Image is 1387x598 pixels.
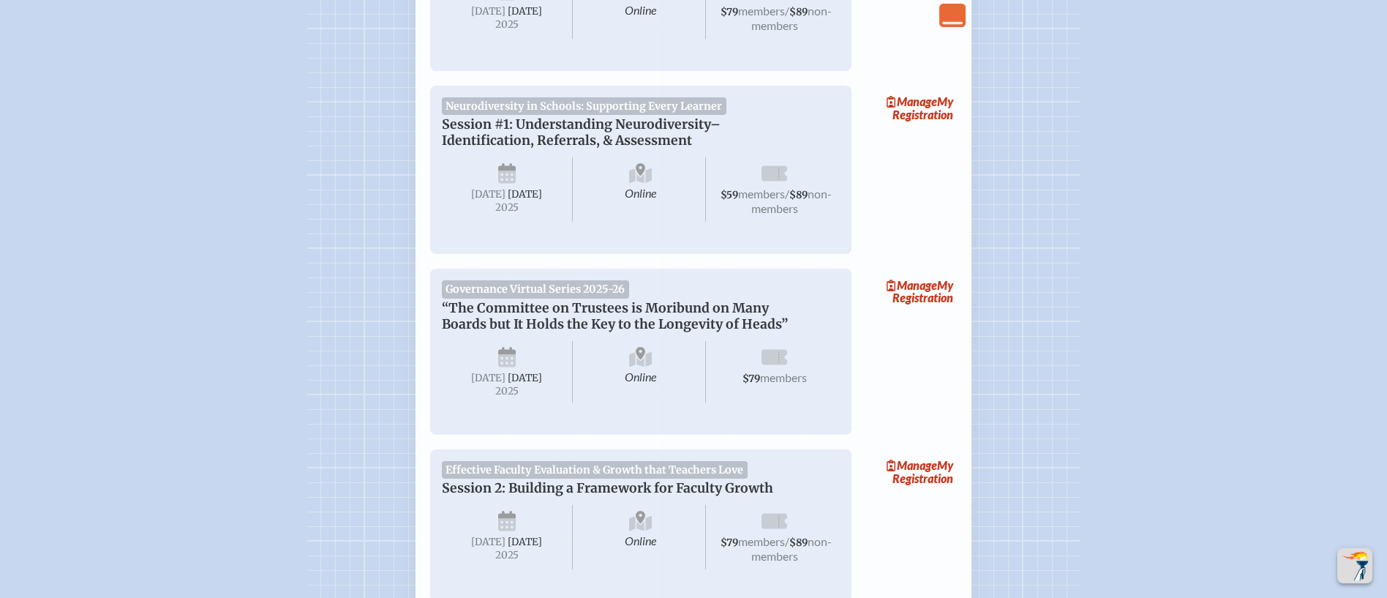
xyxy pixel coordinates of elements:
[785,534,789,548] span: /
[751,4,832,32] span: non-members
[785,187,789,201] span: /
[789,189,808,201] span: $89
[454,19,560,30] span: 2025
[1340,551,1369,580] img: To the top
[442,116,721,149] span: Session #1: Understanding Neurodiversity–Identification, Referrals, & Assessment
[743,373,760,385] span: $79
[1337,548,1372,583] button: Scroll Top
[751,187,832,215] span: non-members
[442,280,629,298] span: Governance Virtual Series 2025-26
[721,6,738,18] span: $79
[887,458,937,472] span: Manage
[738,187,785,201] span: members
[738,4,785,18] span: members
[471,536,505,548] span: [DATE]
[721,537,738,549] span: $79
[887,278,937,292] span: Manage
[442,461,748,479] span: Effective Faculty Evaluation & Growth that Teachers Love
[508,536,542,548] span: [DATE]
[887,94,937,108] span: Manage
[454,550,560,561] span: 2025
[863,274,957,308] a: ManageMy Registration
[442,480,773,496] span: Session 2: Building a Framework for Faculty Growth
[508,188,542,201] span: [DATE]
[471,372,505,384] span: [DATE]
[442,300,788,332] span: “The Committee on Trustees is Moribund on Many Boards but It Holds the Key to the Longevity of He...
[454,386,560,397] span: 2025
[789,6,808,18] span: $89
[751,534,832,563] span: non-members
[471,5,505,18] span: [DATE]
[760,370,807,384] span: members
[508,372,542,384] span: [DATE]
[442,97,726,115] span: Neurodiversity in Schools: Supporting Every Learner
[789,537,808,549] span: $89
[471,188,505,201] span: [DATE]
[576,505,707,569] span: Online
[738,534,785,548] span: members
[454,202,560,213] span: 2025
[576,157,707,222] span: Online
[721,189,738,201] span: $59
[508,5,542,18] span: [DATE]
[785,4,789,18] span: /
[576,341,707,403] span: Online
[863,91,957,125] a: ManageMy Registration
[863,455,957,489] a: ManageMy Registration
